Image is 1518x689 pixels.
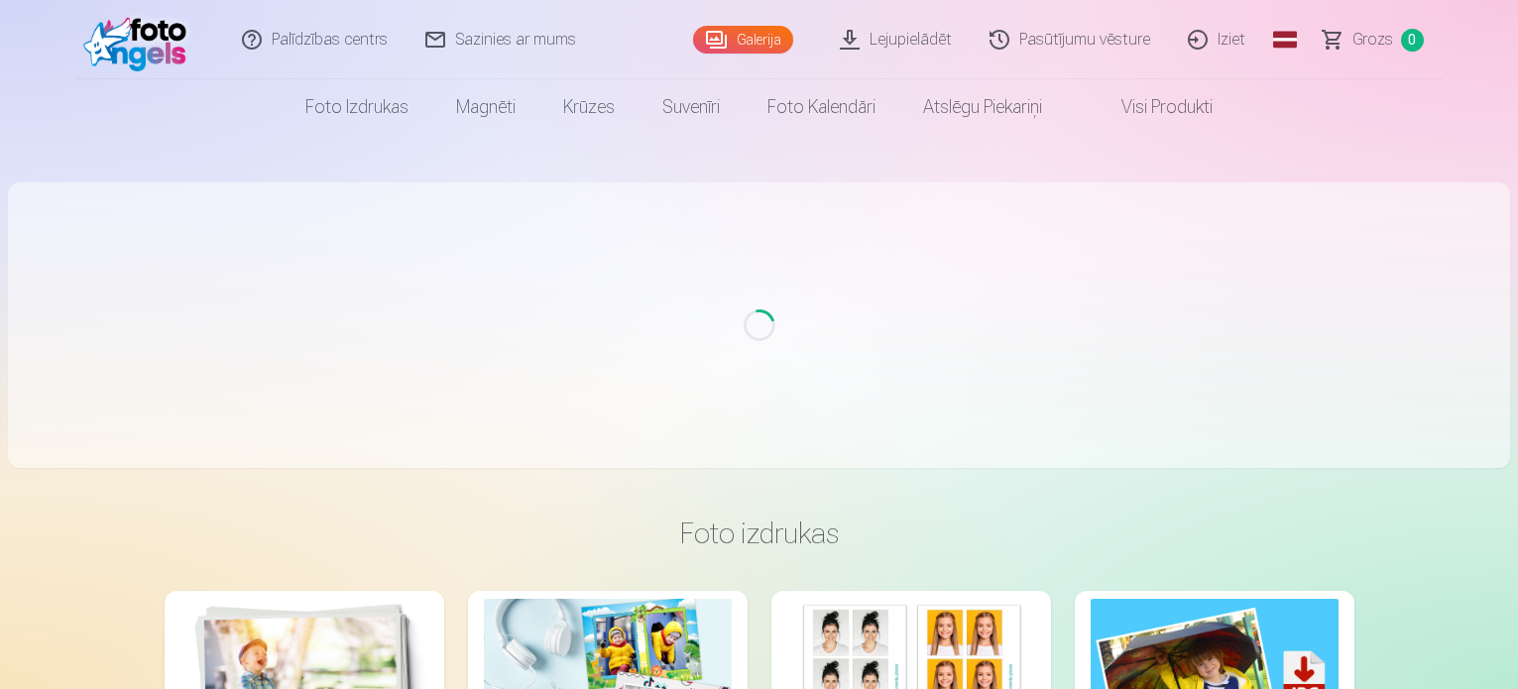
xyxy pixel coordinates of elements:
a: Krūzes [539,79,639,135]
a: Visi produkti [1066,79,1236,135]
a: Galerija [693,26,793,54]
a: Foto izdrukas [282,79,432,135]
img: /fa1 [83,8,197,71]
a: Suvenīri [639,79,744,135]
h3: Foto izdrukas [180,516,1339,551]
a: Foto kalendāri [744,79,899,135]
a: Atslēgu piekariņi [899,79,1066,135]
span: Grozs [1352,28,1393,52]
a: Magnēti [432,79,539,135]
span: 0 [1401,29,1424,52]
